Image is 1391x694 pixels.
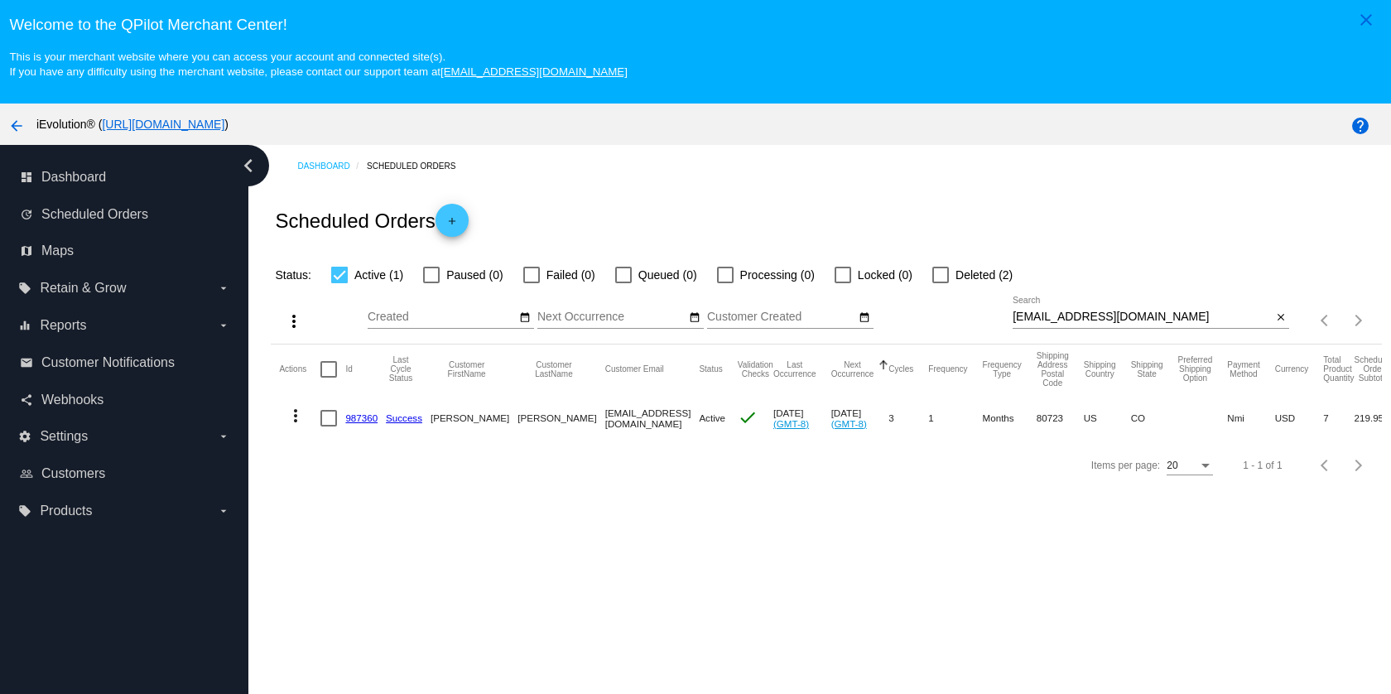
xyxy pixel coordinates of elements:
[1356,10,1376,30] mat-icon: close
[1342,449,1375,482] button: Next page
[1167,460,1177,471] span: 20
[20,387,230,413] a: share Webhooks
[1323,394,1354,442] mat-cell: 7
[20,164,230,190] a: dashboard Dashboard
[1084,360,1116,378] button: Change sorting for ShippingCountry
[41,207,148,222] span: Scheduled Orders
[235,152,262,179] i: chevron_left
[689,311,700,325] mat-icon: date_range
[354,265,403,285] span: Active (1)
[275,204,468,237] h2: Scheduled Orders
[440,65,628,78] a: [EMAIL_ADDRESS][DOMAIN_NAME]
[955,265,1013,285] span: Deleted (2)
[928,364,967,374] button: Change sorting for Frequency
[831,394,889,442] mat-cell: [DATE]
[1091,460,1160,471] div: Items per page:
[605,394,700,442] mat-cell: [EMAIL_ADDRESS][DOMAIN_NAME]
[773,360,816,378] button: Change sorting for LastOccurrenceUtc
[699,412,725,423] span: Active
[517,394,604,442] mat-cell: [PERSON_NAME]
[368,311,517,324] input: Created
[1178,355,1213,383] button: Change sorting for PreferredShippingOption
[20,208,33,221] i: update
[284,311,304,331] mat-icon: more_vert
[386,412,422,423] a: Success
[1037,351,1069,388] button: Change sorting for ShippingPostcode
[738,407,758,427] mat-icon: check
[773,418,809,429] a: (GMT-8)
[20,349,230,376] a: email Customer Notifications
[20,171,33,184] i: dashboard
[605,364,664,374] button: Change sorting for CustomerEmail
[345,364,352,374] button: Change sorting for Id
[517,360,590,378] button: Change sorting for CustomerLastName
[831,360,874,378] button: Change sorting for NextOccurrenceUtc
[888,394,928,442] mat-cell: 3
[217,504,230,518] i: arrow_drop_down
[345,412,378,423] a: 987360
[20,356,33,369] i: email
[18,319,31,332] i: equalizer
[537,311,686,324] input: Next Occurrence
[738,345,773,394] mat-header-cell: Validation Checks
[41,466,105,481] span: Customers
[40,504,92,518] span: Products
[9,16,1381,34] h3: Welcome to the QPilot Merchant Center!
[41,355,175,370] span: Customer Notifications
[431,360,503,378] button: Change sorting for CustomerFirstName
[7,116,26,136] mat-icon: arrow_back
[40,429,88,444] span: Settings
[41,243,74,258] span: Maps
[20,238,230,264] a: map Maps
[41,393,103,407] span: Webhooks
[858,265,912,285] span: Locked (0)
[1013,311,1272,324] input: Search
[1131,360,1163,378] button: Change sorting for ShippingState
[1275,364,1309,374] button: Change sorting for CurrencyIso
[1167,460,1213,472] mat-select: Items per page:
[102,118,224,131] a: [URL][DOMAIN_NAME]
[859,311,870,325] mat-icon: date_range
[1309,304,1342,337] button: Previous page
[297,153,367,179] a: Dashboard
[431,394,517,442] mat-cell: [PERSON_NAME]
[20,201,230,228] a: update Scheduled Orders
[217,430,230,443] i: arrow_drop_down
[40,281,126,296] span: Retain & Grow
[1227,360,1259,378] button: Change sorting for PaymentMethod.Type
[20,460,230,487] a: people_outline Customers
[519,311,531,325] mat-icon: date_range
[446,265,503,285] span: Paused (0)
[1275,394,1324,442] mat-cell: USD
[40,318,86,333] span: Reports
[18,282,31,295] i: local_offer
[638,265,697,285] span: Queued (0)
[1131,394,1178,442] mat-cell: CO
[1342,304,1375,337] button: Next page
[983,360,1022,378] button: Change sorting for FrequencyType
[1275,311,1287,325] mat-icon: close
[1243,460,1282,471] div: 1 - 1 of 1
[18,430,31,443] i: settings
[831,418,867,429] a: (GMT-8)
[1272,309,1289,326] button: Clear
[286,406,306,426] mat-icon: more_vert
[18,504,31,518] i: local_offer
[707,311,856,324] input: Customer Created
[442,215,462,235] mat-icon: add
[9,51,627,78] small: This is your merchant website where you can access your account and connected site(s). If you hav...
[20,393,33,407] i: share
[773,394,831,442] mat-cell: [DATE]
[1350,116,1370,136] mat-icon: help
[888,364,913,374] button: Change sorting for Cycles
[740,265,815,285] span: Processing (0)
[983,394,1037,442] mat-cell: Months
[275,268,311,282] span: Status:
[20,244,33,258] i: map
[279,345,320,394] mat-header-cell: Actions
[1227,394,1274,442] mat-cell: Nmi
[41,170,106,185] span: Dashboard
[20,467,33,480] i: people_outline
[928,394,982,442] mat-cell: 1
[367,153,470,179] a: Scheduled Orders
